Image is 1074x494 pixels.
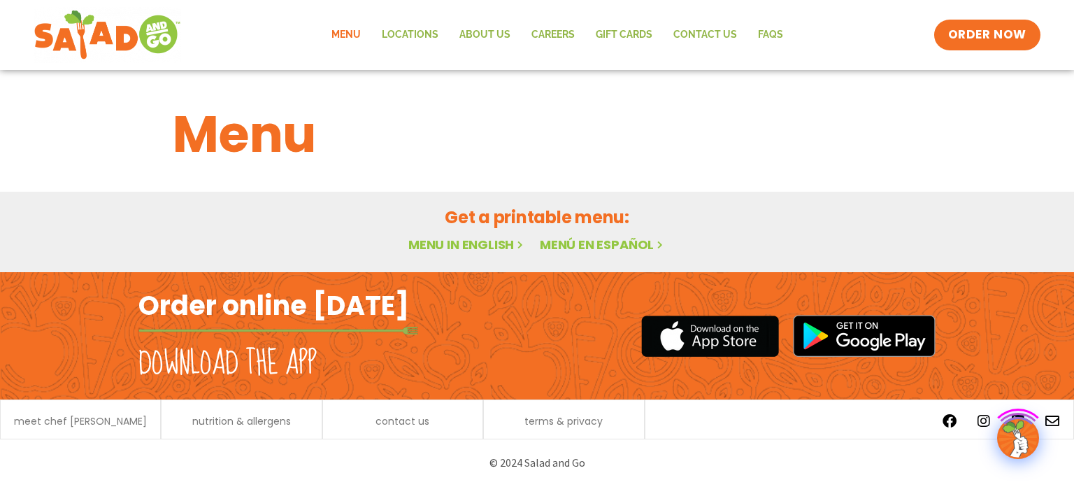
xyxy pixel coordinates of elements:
a: Careers [521,19,585,51]
a: Menú en español [540,236,666,253]
a: nutrition & allergens [192,416,291,426]
span: ORDER NOW [948,27,1026,43]
a: meet chef [PERSON_NAME] [14,416,147,426]
h2: Download the app [138,344,317,383]
a: ORDER NOW [934,20,1040,50]
h2: Get a printable menu: [173,205,901,230]
a: FAQs [747,19,794,51]
a: About Us [449,19,521,51]
a: terms & privacy [524,416,603,426]
a: Locations [371,19,449,51]
img: fork [138,327,418,334]
a: contact us [375,416,429,426]
h2: Order online [DATE] [138,288,409,323]
a: GIFT CARDS [585,19,663,51]
a: Contact Us [663,19,747,51]
img: google_play [793,315,936,357]
nav: Menu [321,19,794,51]
a: Menu in English [408,236,526,253]
h1: Menu [173,97,901,172]
a: Menu [321,19,371,51]
p: © 2024 Salad and Go [145,453,929,472]
img: appstore [641,313,779,359]
img: new-SAG-logo-768×292 [34,7,181,63]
